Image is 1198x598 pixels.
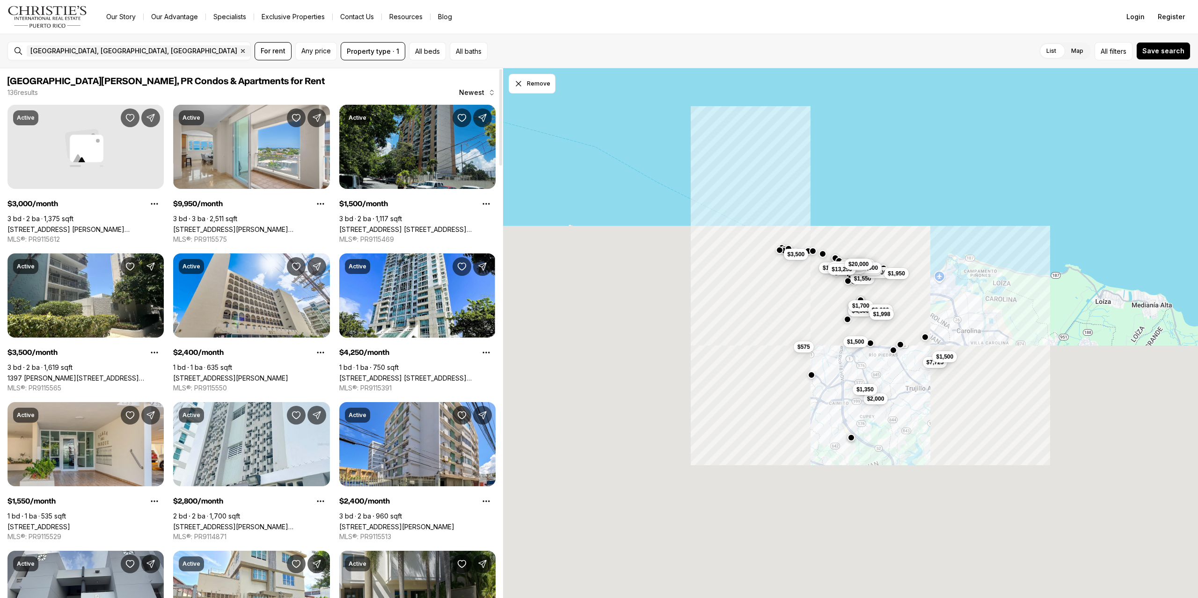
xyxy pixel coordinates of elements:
button: Property type · 1 [341,42,405,60]
button: Property options [145,343,164,362]
a: Exclusive Properties [254,10,332,23]
span: $1,950 [888,270,905,277]
button: All baths [450,42,488,60]
a: 83 CONDOMINIO CERVANTES #A2, SAN JUAN PR, 00907 [173,523,329,531]
span: $3,500 [787,251,804,258]
button: Property options [145,492,164,511]
span: filters [1110,46,1126,56]
a: 1351 AVE. WILSON #202, SAN JUAN PR, 00907 [7,225,164,233]
span: $6,500 [861,264,878,272]
span: All [1101,46,1108,56]
button: Allfilters [1095,42,1132,60]
span: Any price [301,47,331,55]
img: logo [7,6,88,28]
a: 1397 LUCHETTI #2, SAN JUAN PR, 00907 [7,374,164,382]
button: Share Property [141,257,160,276]
button: Register [1152,7,1191,26]
button: Save Property: 1397 LUCHETTI #2 [121,257,139,276]
button: Save Property: 233 DEL PARQUE #4 [121,406,139,425]
p: Active [17,263,35,270]
p: Active [183,263,200,270]
p: Active [349,411,366,419]
p: Active [349,114,366,122]
span: Login [1126,13,1145,21]
button: Share Property [473,406,492,425]
span: $1,500 [847,338,864,346]
button: Save Property: 83 CONDOMINIO CERVANTES #A2 [287,406,306,425]
button: Save Property: 176 AVE. VICTOR M LABIOSA [121,555,139,573]
button: All beds [409,42,446,60]
button: Share Property [307,257,326,276]
p: Active [183,411,200,419]
button: $13,250 [828,264,855,275]
button: $6,500 [857,262,882,274]
button: Save search [1136,42,1191,60]
button: $2,000 [863,393,888,404]
button: Save Property: 1351 AVE. WILSON #202 [121,108,139,127]
button: For rent [255,42,292,60]
p: Active [183,114,200,122]
a: Our Story [99,10,143,23]
button: Property options [311,492,330,511]
button: $1,950 [884,268,909,279]
button: Share Property [141,406,160,425]
button: Save Property: 124 AVENIDA CONDADO [453,406,471,425]
label: Map [1064,43,1091,59]
button: Share Property [307,555,326,573]
p: Active [17,560,35,568]
button: Property options [311,195,330,213]
button: $2,000 [868,304,893,316]
button: Share Property [307,406,326,425]
span: $20,000 [848,260,869,268]
span: $1,500 [936,353,953,360]
span: $575 [797,343,810,351]
button: $20,000 [845,259,872,270]
button: Property options [477,195,496,213]
label: List [1039,43,1064,59]
button: Newest [453,83,501,102]
button: $575 [794,341,814,353]
a: 404 CONSTITUTION AVE. AVE #706, SAN JUAN PR, 00901 [339,374,496,382]
a: 233 DEL PARQUE #4, SANTURCE PR, 00912 [7,523,70,531]
a: Blog [431,10,460,23]
button: Save Property: 1131 ASHFORD AVE #04 [287,257,306,276]
button: $9,950 [857,264,882,275]
span: [GEOGRAPHIC_DATA], [GEOGRAPHIC_DATA], [GEOGRAPHIC_DATA] [30,47,237,55]
button: Save Property: 20 CARRION COURT #602 [287,108,306,127]
a: Our Advantage [144,10,205,23]
button: $1,500 [843,336,868,347]
button: Share Property [473,108,492,127]
button: $3,500 [783,249,808,260]
button: Property options [311,343,330,362]
a: 500 MODESTO ST COND. BELLO HORIZONTE #3-01, SAN JUAN PR, 00924 [339,225,496,233]
button: Save Property: Doncella PLAZA #2 [287,555,306,573]
span: [GEOGRAPHIC_DATA][PERSON_NAME], PR Condos & Apartments for Rent [7,77,325,86]
a: 1131 ASHFORD AVE #04, SAN JUAN PR, 00907 [173,374,288,382]
span: $1,998 [873,310,890,318]
button: Login [1121,7,1150,26]
p: Active [349,263,366,270]
a: 20 CARRION COURT #602, SAN JUAN PR, 00911 [173,225,329,233]
p: Active [17,114,35,122]
button: Save Property: 500 MODESTO ST COND. BELLO HORIZONTE #3-01 [453,108,471,127]
span: Newest [459,89,484,96]
a: 124 AVENIDA CONDADO, SAN JUAN PR, 00907 [339,523,454,531]
button: $1,350 [853,384,877,395]
span: Save search [1142,47,1184,55]
button: Share Property [473,555,492,573]
button: $4,500 [828,261,853,273]
button: Contact Us [333,10,381,23]
span: $13,250 [832,266,852,273]
span: $2,000 [872,306,889,314]
button: Save Property: 404 CONSTITUTION AVE. AVE #706 [453,257,471,276]
button: $7,725 [922,357,947,368]
span: For rent [261,47,285,55]
span: $1,550 [854,275,871,282]
span: Register [1158,13,1185,21]
button: $1,998 [869,309,894,320]
a: Specialists [206,10,254,23]
span: $7,725 [926,359,943,366]
span: $1,350 [856,386,874,393]
button: Property options [477,343,496,362]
